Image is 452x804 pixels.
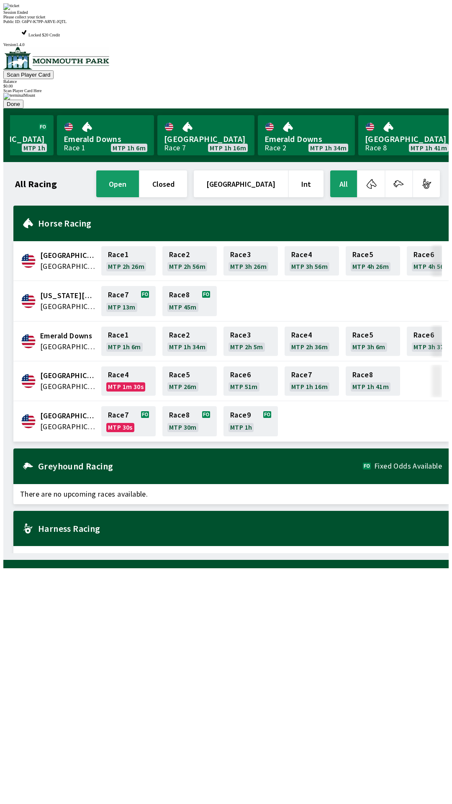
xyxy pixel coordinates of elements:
[162,406,217,436] a: Race8MTP 30m
[352,383,389,390] span: MTP 1h 41m
[230,332,251,338] span: Race 3
[210,144,246,151] span: MTP 1h 16m
[346,366,400,396] a: Race8MTP 1h 41m
[162,286,217,316] a: Race8MTP 45m
[3,88,449,93] div: Scan Player Card Here
[365,144,387,151] div: Race 8
[101,406,156,436] a: Race7MTP 30s
[108,343,141,350] span: MTP 1h 6m
[169,263,205,270] span: MTP 2h 56m
[291,332,312,338] span: Race 4
[101,366,156,396] a: Race4MTP 1m 30s
[258,115,355,155] a: Emerald DownsRace 2MTP 1h 34m
[169,251,190,258] span: Race 2
[28,33,60,37] span: Locked $20 Credit
[374,463,442,469] span: Fixed Odds Available
[413,263,450,270] span: MTP 4h 56m
[40,330,96,341] span: Emerald Downs
[230,343,263,350] span: MTP 2h 5m
[3,70,54,79] button: Scan Player Card
[365,134,449,144] span: [GEOGRAPHIC_DATA]
[169,412,190,418] span: Race 8
[22,19,67,24] span: G6PV-K7PP-ARVE-JQTL
[346,246,400,276] a: Race5MTP 4h 26m
[169,291,190,298] span: Race 8
[230,412,251,418] span: Race 9
[57,115,154,155] a: Emerald DownsRace 1MTP 1h 6m
[223,366,278,396] a: Race6MTP 51m
[291,343,328,350] span: MTP 2h 36m
[310,144,347,151] span: MTP 1h 34m
[40,370,96,381] span: Fairmount Park
[285,366,339,396] a: Race7MTP 1h 16m
[96,170,139,197] button: open
[40,381,96,392] span: United States
[40,301,96,312] span: United States
[108,251,128,258] span: Race 1
[3,93,35,100] img: terminalMount
[113,144,146,151] span: MTP 1h 6m
[13,484,449,504] span: There are no upcoming races available.
[352,371,373,378] span: Race 8
[40,341,96,352] span: United States
[101,286,156,316] a: Race7MTP 13m
[13,546,449,566] span: There are no upcoming races available.
[169,304,197,310] span: MTP 45m
[291,371,312,378] span: Race 7
[108,263,144,270] span: MTP 2h 26m
[3,84,449,88] div: $ 0.00
[291,383,328,390] span: MTP 1h 16m
[140,170,187,197] button: closed
[3,42,449,47] div: Version 1.4.0
[352,332,373,338] span: Race 5
[230,383,258,390] span: MTP 51m
[101,246,156,276] a: Race1MTP 2h 26m
[40,290,96,301] span: Delaware Park
[3,3,19,10] img: ticket
[285,246,339,276] a: Race4MTP 3h 56m
[265,144,286,151] div: Race 2
[3,15,45,19] span: Please collect your ticket
[223,327,278,356] a: Race3MTP 2h 5m
[223,406,278,436] a: Race9MTP 1h
[223,246,278,276] a: Race3MTP 3h 26m
[346,327,400,356] a: Race5MTP 3h 6m
[194,170,288,197] button: [GEOGRAPHIC_DATA]
[108,304,136,310] span: MTP 13m
[289,170,324,197] button: Int
[330,170,357,197] button: All
[40,250,96,261] span: Canterbury Park
[413,251,434,258] span: Race 6
[64,134,147,144] span: Emerald Downs
[101,327,156,356] a: Race1MTP 1h 6m
[40,261,96,272] span: United States
[162,366,217,396] a: Race5MTP 26m
[352,263,389,270] span: MTP 4h 26m
[162,327,217,356] a: Race2MTP 1h 34m
[108,291,128,298] span: Race 7
[169,424,197,430] span: MTP 30m
[352,343,385,350] span: MTP 3h 6m
[169,332,190,338] span: Race 2
[169,371,190,378] span: Race 5
[230,251,251,258] span: Race 3
[291,263,328,270] span: MTP 3h 56m
[38,463,363,469] h2: Greyhound Racing
[3,100,23,108] button: Done
[3,47,109,70] img: venue logo
[108,424,133,430] span: MTP 30s
[108,383,144,390] span: MTP 1m 30s
[411,144,447,151] span: MTP 1h 41m
[64,144,85,151] div: Race 1
[164,134,248,144] span: [GEOGRAPHIC_DATA]
[291,251,312,258] span: Race 4
[157,115,254,155] a: [GEOGRAPHIC_DATA]Race 7MTP 1h 16m
[38,220,442,227] h2: Horse Racing
[3,10,449,15] div: Session Ended
[108,332,128,338] span: Race 1
[413,343,450,350] span: MTP 3h 37m
[285,327,339,356] a: Race4MTP 2h 36m
[230,371,251,378] span: Race 6
[169,343,205,350] span: MTP 1h 34m
[108,371,128,378] span: Race 4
